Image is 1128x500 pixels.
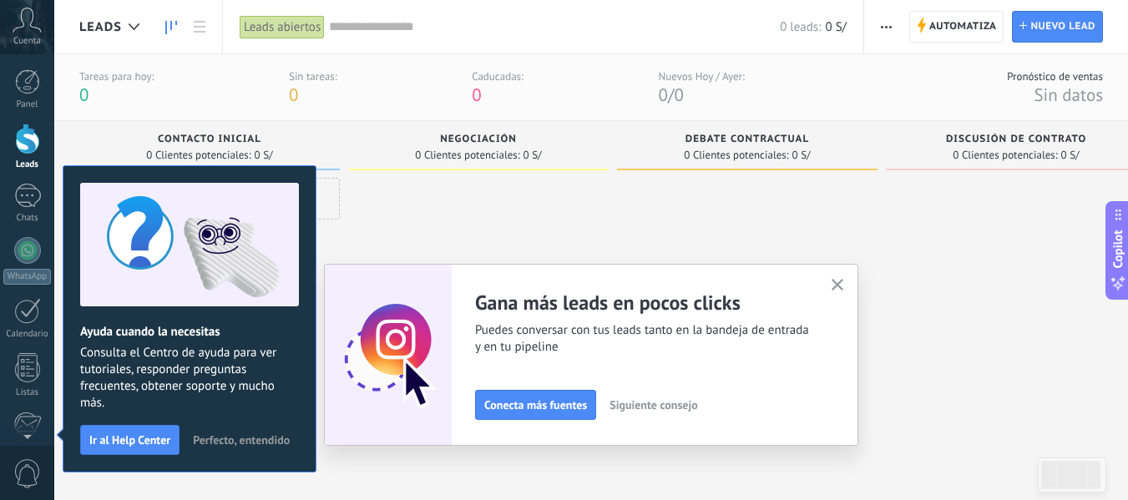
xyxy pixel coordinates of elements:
div: Nuevos Hoy / Ayer: [659,69,745,83]
button: Conecta más fuentes [475,390,596,420]
div: Contacto inicial [88,134,331,148]
button: Más [874,11,898,43]
span: Conecta más fuentes [484,399,587,411]
span: Perfecto, entendido [193,434,290,446]
span: 0 S/ [255,150,273,160]
div: Chats [3,213,52,224]
span: Automatiza [929,12,997,42]
span: 0 Clientes potenciales: [953,150,1057,160]
a: Leads [157,11,185,43]
span: Debate contractual [685,134,809,145]
div: Leads abiertos [240,15,325,39]
div: WhatsApp [3,269,51,285]
span: 0 S/ [1061,150,1080,160]
span: Contacto inicial [158,134,261,145]
div: Leads [3,159,52,170]
div: Tareas para hoy: [79,69,154,83]
span: 0 Clientes potenciales: [415,150,519,160]
div: Pronóstico de ventas [1007,69,1103,83]
div: Calendario [3,329,52,340]
button: Ir al Help Center [80,425,180,455]
span: 0 leads: [780,19,821,35]
span: 0 [659,83,668,106]
div: Debate contractual [625,134,869,148]
span: 0 [289,83,298,106]
div: Caducadas: [472,69,524,83]
span: Consulta el Centro de ayuda para ver tutoriales, responder preguntas frecuentes, obtener soporte ... [80,345,299,412]
span: 0 Clientes potenciales: [684,150,788,160]
span: / [668,83,674,106]
span: 0 S/ [792,150,811,160]
h2: Ayuda cuando la necesitas [80,324,299,340]
div: Negociación [357,134,600,148]
a: Nuevo lead [1012,11,1103,43]
a: Lista [185,11,214,43]
div: Listas [3,387,52,398]
span: 0 S/ [524,150,542,160]
span: Copilot [1110,230,1126,268]
span: Cuenta [13,36,41,47]
span: Sin datos [1034,83,1103,106]
button: Siguiente consejo [602,392,705,417]
button: Perfecto, entendido [185,427,297,452]
span: 0 [79,83,89,106]
span: Ir al Help Center [89,434,170,446]
span: Negociación [440,134,517,145]
h2: Gana más leads en pocos clicks [475,290,811,316]
span: 0 S/ [825,19,846,35]
div: Panel [3,99,52,110]
span: Nuevo lead [1030,12,1095,42]
span: Siguiente consejo [610,399,697,411]
div: Sin tareas: [289,69,337,83]
a: Automatiza [909,11,1004,43]
span: Puedes conversar con tus leads tanto en la bandeja de entrada y en tu pipeline [475,322,811,356]
span: 0 [472,83,481,106]
span: 0 Clientes potenciales: [146,150,250,160]
span: Leads [79,19,122,35]
span: Discusión de contrato [946,134,1086,145]
span: 0 [674,83,683,106]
